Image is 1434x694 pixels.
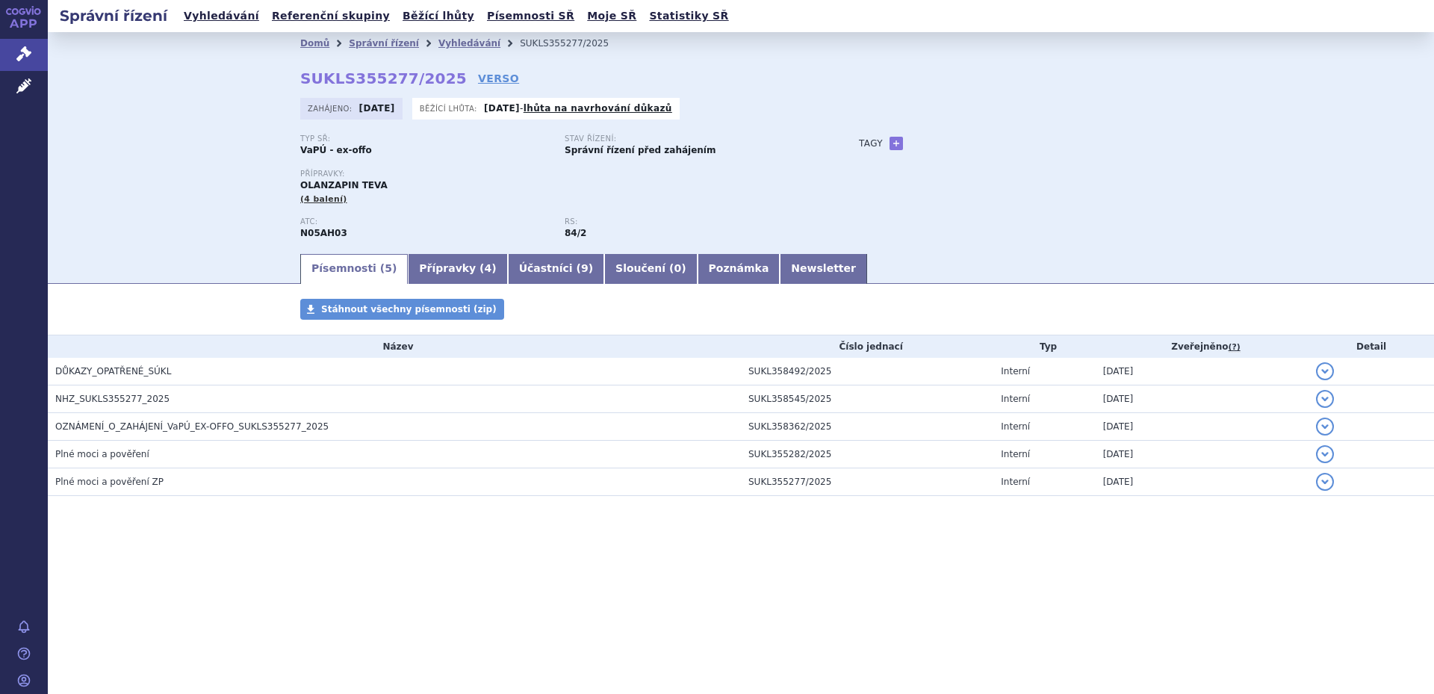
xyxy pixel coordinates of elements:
[398,6,479,26] a: Běžící lhůty
[645,6,733,26] a: Statistiky SŘ
[408,254,507,284] a: Přípravky (4)
[349,38,419,49] a: Správní řízení
[741,441,993,468] td: SUKL355282/2025
[55,394,170,404] span: NHZ_SUKLS355277_2025
[55,449,149,459] span: Plné moci a pověření
[1309,335,1434,358] th: Detail
[1316,418,1334,436] button: detail
[308,102,355,114] span: Zahájeno:
[48,335,741,358] th: Název
[1316,473,1334,491] button: detail
[524,103,672,114] a: lhůta na navrhování důkazů
[565,134,814,143] p: Stav řízení:
[438,38,500,49] a: Vyhledávání
[604,254,697,284] a: Sloučení (0)
[859,134,883,152] h3: Tagy
[485,262,492,274] span: 4
[267,6,394,26] a: Referenční skupiny
[1096,468,1309,496] td: [DATE]
[1001,477,1030,487] span: Interní
[1096,385,1309,413] td: [DATE]
[359,103,395,114] strong: [DATE]
[300,228,347,238] strong: OLANZAPIN
[583,6,641,26] a: Moje SŘ
[1001,449,1030,459] span: Interní
[179,6,264,26] a: Vyhledávání
[300,254,408,284] a: Písemnosti (5)
[55,366,171,377] span: DŮKAZY_OPATŘENÉ_SÚKL
[993,335,1095,358] th: Typ
[385,262,392,274] span: 5
[55,421,329,432] span: OZNÁMENÍ_O_ZAHÁJENÍ_VaPÚ_EX-OFFO_SUKLS355277_2025
[520,32,628,55] li: SUKLS355277/2025
[698,254,780,284] a: Poznámka
[741,358,993,385] td: SUKL358492/2025
[484,103,520,114] strong: [DATE]
[300,69,467,87] strong: SUKLS355277/2025
[1229,342,1241,353] abbr: (?)
[484,102,672,114] p: -
[741,468,993,496] td: SUKL355277/2025
[1096,335,1309,358] th: Zveřejněno
[1316,445,1334,463] button: detail
[300,145,372,155] strong: VaPÚ - ex-offo
[300,180,388,190] span: OLANZAPIN TEVA
[1001,366,1030,377] span: Interní
[48,5,179,26] h2: Správní řízení
[1001,421,1030,432] span: Interní
[478,71,519,86] a: VERSO
[508,254,604,284] a: Účastníci (9)
[300,194,347,204] span: (4 balení)
[1096,413,1309,441] td: [DATE]
[1096,441,1309,468] td: [DATE]
[565,145,716,155] strong: Správní řízení před zahájením
[890,137,903,150] a: +
[300,217,550,226] p: ATC:
[741,385,993,413] td: SUKL358545/2025
[482,6,579,26] a: Písemnosti SŘ
[300,299,504,320] a: Stáhnout všechny písemnosti (zip)
[581,262,589,274] span: 9
[1316,362,1334,380] button: detail
[565,217,814,226] p: RS:
[300,38,329,49] a: Domů
[321,304,497,315] span: Stáhnout všechny písemnosti (zip)
[300,134,550,143] p: Typ SŘ:
[1316,390,1334,408] button: detail
[565,228,586,238] strong: antipsychotika třetí volby - speciální, p.o.
[1096,358,1309,385] td: [DATE]
[300,170,829,179] p: Přípravky:
[420,102,480,114] span: Běžící lhůta:
[55,477,164,487] span: Plné moci a pověření ZP
[1001,394,1030,404] span: Interní
[780,254,867,284] a: Newsletter
[741,413,993,441] td: SUKL358362/2025
[674,262,681,274] span: 0
[741,335,993,358] th: Číslo jednací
